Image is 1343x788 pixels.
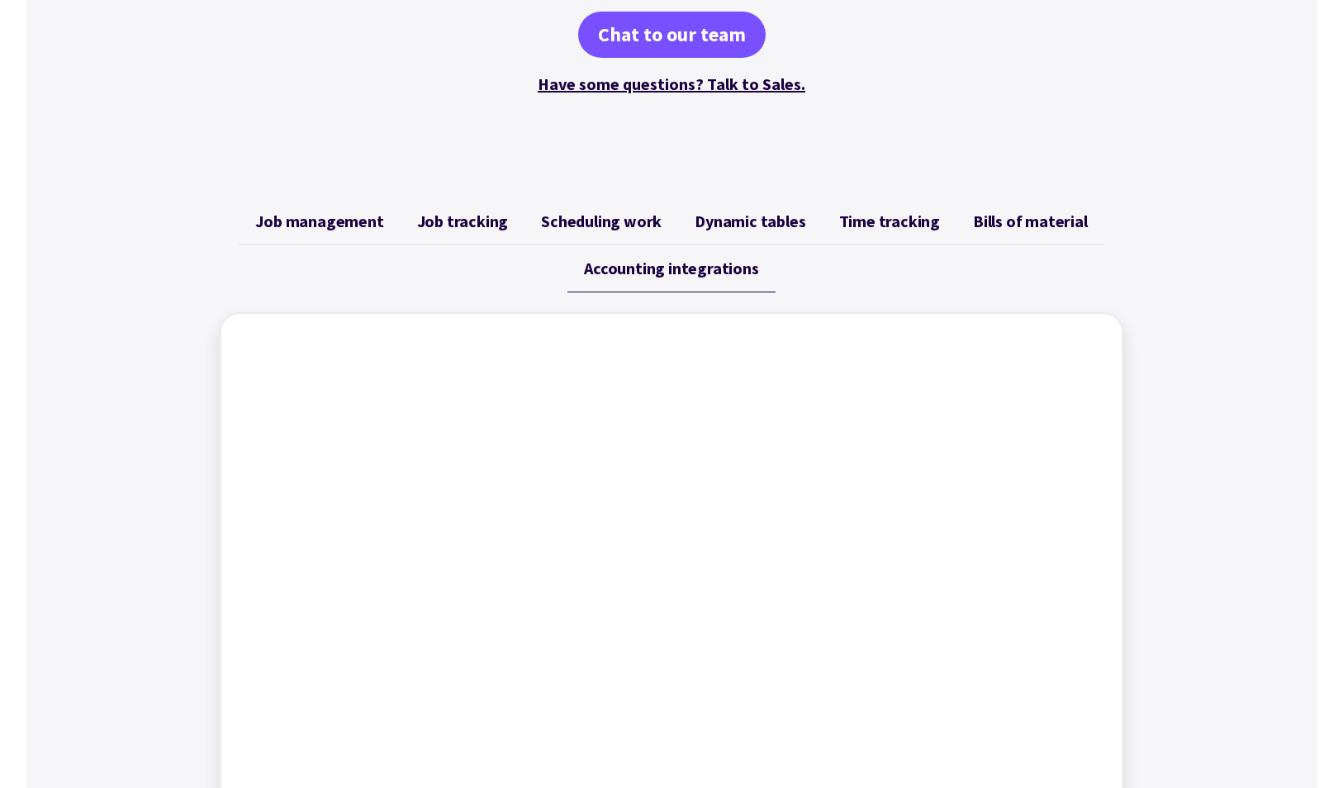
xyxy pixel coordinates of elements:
[584,259,758,278] span: Accounting integrations
[541,211,662,231] span: Scheduling work
[839,211,940,231] span: Time tracking
[417,211,509,231] span: Job tracking
[695,211,805,231] span: Dynamic tables
[578,12,766,58] a: Chat to our team
[255,211,383,231] span: Job management
[973,211,1088,231] span: Bills of material
[1068,610,1343,788] iframe: Chat Widget
[538,74,805,94] a: Have some questions? Talk to Sales.
[1068,610,1343,788] div: Chatt-widget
